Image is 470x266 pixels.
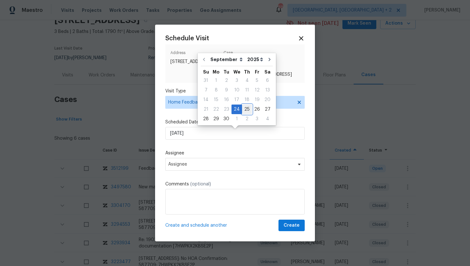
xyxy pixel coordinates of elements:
[170,59,221,65] span: [STREET_ADDRESS]
[223,70,229,74] abbr: Tuesday
[211,95,221,105] div: Mon Sep 15 2025
[209,55,246,64] select: Month
[221,114,231,124] div: Tue Sep 30 2025
[201,105,211,114] div: 21
[278,220,305,231] button: Create
[242,114,252,123] div: 2
[201,95,211,105] div: Sun Sep 14 2025
[201,76,211,85] div: 31
[252,114,262,123] div: 3
[242,95,252,104] div: 18
[221,105,231,114] div: 23
[262,86,273,95] div: 13
[231,114,242,123] div: 1
[262,95,273,104] div: 20
[262,105,273,114] div: Sat Sep 27 2025
[252,85,262,95] div: Fri Sep 12 2025
[201,76,211,85] div: Sun Aug 31 2025
[223,50,300,59] span: Case
[262,76,273,85] div: 6
[165,35,209,42] span: Schedule Visit
[284,222,300,230] span: Create
[244,70,250,74] abbr: Thursday
[231,95,242,104] div: 17
[231,105,242,114] div: Wed Sep 24 2025
[242,105,252,114] div: 25
[252,95,262,105] div: Fri Sep 19 2025
[201,114,211,124] div: Sun Sep 28 2025
[252,76,262,85] div: 5
[221,105,231,114] div: Tue Sep 23 2025
[221,86,231,95] div: 9
[242,76,252,85] div: 4
[165,127,305,140] input: M/D/YYYY
[231,105,242,114] div: 24
[211,85,221,95] div: Mon Sep 08 2025
[211,114,221,123] div: 29
[252,76,262,85] div: Fri Sep 05 2025
[231,85,242,95] div: Wed Sep 10 2025
[201,114,211,123] div: 28
[199,53,209,66] button: Go to previous month
[262,105,273,114] div: 27
[168,99,293,106] span: Home Feedback P1
[203,70,209,74] abbr: Sunday
[262,114,273,124] div: Sat Oct 04 2025
[221,114,231,123] div: 30
[211,76,221,85] div: Mon Sep 01 2025
[168,162,294,167] span: Assignee
[201,105,211,114] div: Sun Sep 21 2025
[211,76,221,85] div: 1
[221,95,231,105] div: Tue Sep 16 2025
[211,114,221,124] div: Mon Sep 29 2025
[242,86,252,95] div: 11
[298,35,305,42] span: Close
[213,70,220,74] abbr: Monday
[242,85,252,95] div: Thu Sep 11 2025
[265,53,274,66] button: Go to next month
[252,95,262,104] div: 19
[264,70,270,74] abbr: Saturday
[231,76,242,85] div: 3
[252,86,262,95] div: 12
[221,95,231,104] div: 16
[201,95,211,104] div: 14
[211,105,221,114] div: Mon Sep 22 2025
[221,85,231,95] div: Tue Sep 09 2025
[252,105,262,114] div: 26
[231,114,242,124] div: Wed Oct 01 2025
[262,114,273,123] div: 4
[252,105,262,114] div: Fri Sep 26 2025
[242,95,252,105] div: Thu Sep 18 2025
[242,114,252,124] div: Thu Oct 02 2025
[201,85,211,95] div: Sun Sep 07 2025
[246,55,265,64] select: Year
[231,76,242,85] div: Wed Sep 03 2025
[170,50,221,59] span: Address
[242,105,252,114] div: Thu Sep 25 2025
[262,76,273,85] div: Sat Sep 06 2025
[262,85,273,95] div: Sat Sep 13 2025
[165,88,305,94] label: Visit Type
[255,70,259,74] abbr: Friday
[242,76,252,85] div: Thu Sep 04 2025
[211,86,221,95] div: 8
[231,95,242,105] div: Wed Sep 17 2025
[262,95,273,105] div: Sat Sep 20 2025
[252,114,262,124] div: Fri Oct 03 2025
[190,182,211,186] span: (optional)
[231,86,242,95] div: 10
[165,119,305,125] label: Scheduled Date
[165,150,305,156] label: Assignee
[211,95,221,104] div: 15
[221,76,231,85] div: 2
[233,70,240,74] abbr: Wednesday
[201,86,211,95] div: 7
[221,76,231,85] div: Tue Sep 02 2025
[165,222,227,229] span: Create and schedule another
[211,105,221,114] div: 22
[165,181,305,187] label: Comments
